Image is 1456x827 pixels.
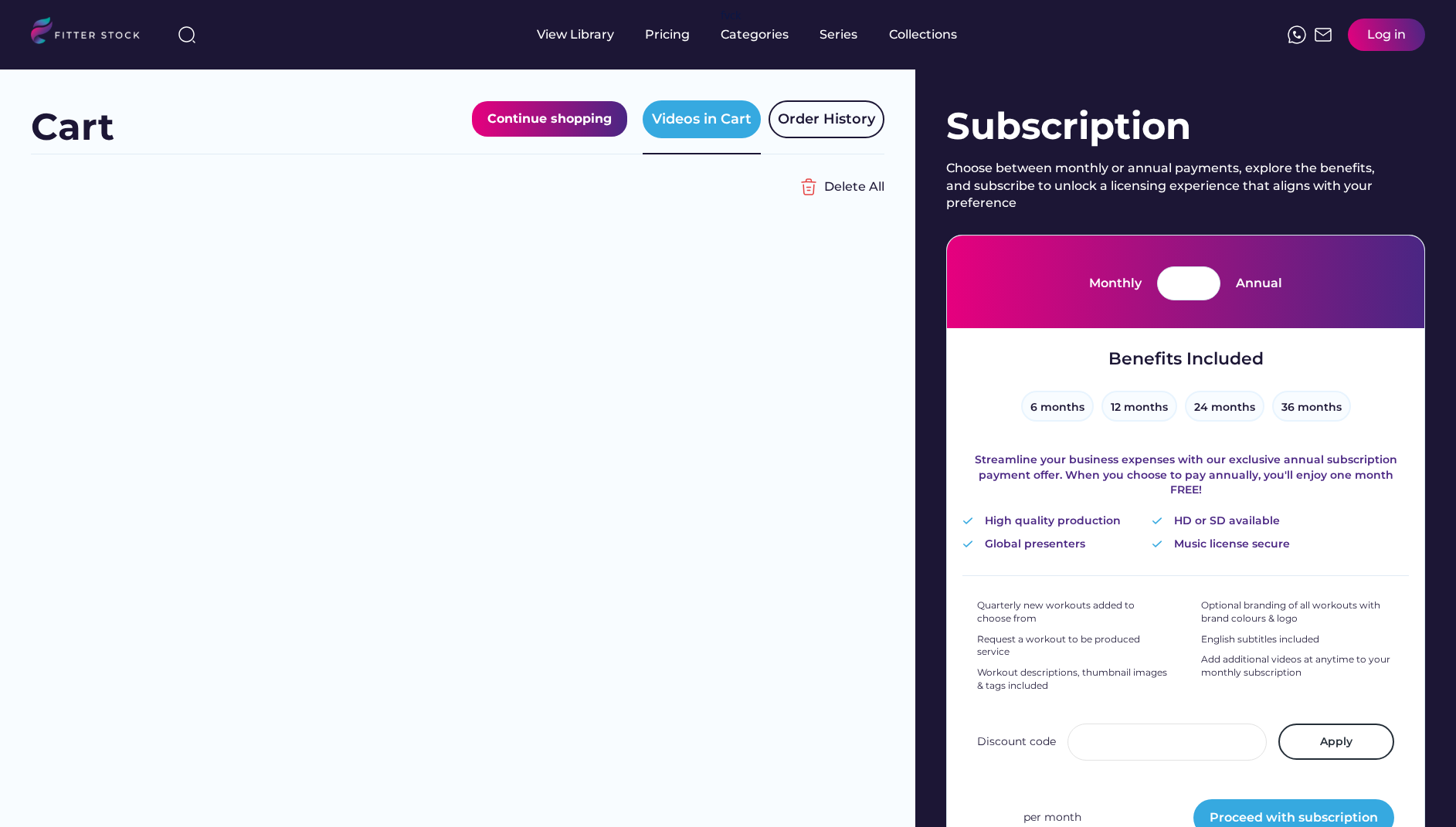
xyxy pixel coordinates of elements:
[645,26,690,43] div: Pricing
[962,517,973,524] img: Vector%20%282%29.svg
[537,26,614,43] div: View Library
[721,8,741,23] div: fvck
[721,26,789,43] div: Categories
[1201,653,1394,680] div: Add additional videos at anytime to your monthly subscription
[1367,26,1406,43] div: Log in
[977,666,1170,693] div: Workout descriptions, thumbnail images & tags included
[793,171,824,202] img: Group%201000002356%20%282%29.svg
[652,110,752,129] div: Videos in Cart
[1174,537,1290,552] div: Music license secure
[1288,25,1306,44] img: meteor-icons_whatsapp%20%281%29.svg
[1101,391,1177,422] button: 12 months
[1201,633,1319,646] div: English subtitles included
[946,160,1386,212] div: Choose between monthly or annual payments, explore the benefits, and subscribe to unlock a licens...
[1278,724,1394,761] button: Apply
[1152,541,1162,547] img: Vector%20%282%29.svg
[178,25,196,44] img: search-normal%203.svg
[977,633,1170,659] div: Request a workout to be produced service
[824,178,884,195] div: Delete All
[487,109,612,129] div: Continue shopping
[820,26,858,43] div: Series
[889,26,957,43] div: Collections
[962,541,973,547] img: Vector%20%282%29.svg
[1089,275,1142,292] div: Monthly
[1314,25,1332,44] img: Frame%2051.svg
[1272,391,1351,422] button: 36 months
[977,599,1170,625] div: Quarterly new workouts added to choose from
[31,101,114,153] div: Cart
[1174,513,1280,529] div: HD or SD available
[31,17,153,49] img: LOGO.svg
[977,734,1056,750] div: Discount code
[1108,347,1264,371] div: Benefits Included
[962,452,1409,498] div: Streamline your business expenses with our exclusive annual subscription payment offer. When you ...
[1021,391,1094,422] button: 6 months
[1185,391,1264,422] button: 24 months
[985,513,1121,529] div: High quality production
[1201,599,1394,625] div: Optional branding of all workouts with brand colours & logo
[778,110,875,129] div: Order History
[946,100,1425,152] div: Subscription
[1023,810,1081,825] div: per month
[985,537,1085,552] div: Global presenters
[1236,275,1282,292] div: Annual
[1152,517,1162,524] img: Vector%20%282%29.svg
